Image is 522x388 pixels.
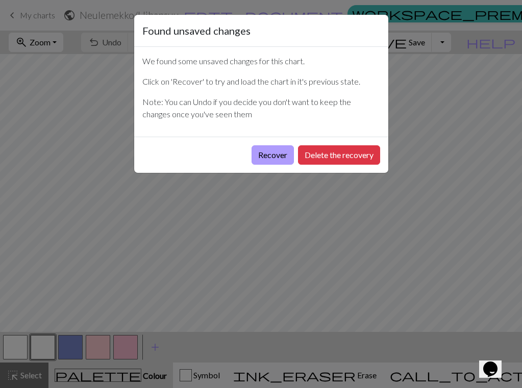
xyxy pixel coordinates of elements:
[142,55,380,67] p: We found some unsaved changes for this chart.
[142,23,251,38] h5: Found unsaved changes
[479,347,512,378] iframe: chat widget
[142,96,380,120] p: Note: You can Undo if you decide you don't want to keep the changes once you've seen them
[142,75,380,88] p: Click on 'Recover' to try and load the chart in it's previous state.
[252,145,294,165] button: Recover
[298,145,380,165] button: Delete the recovery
